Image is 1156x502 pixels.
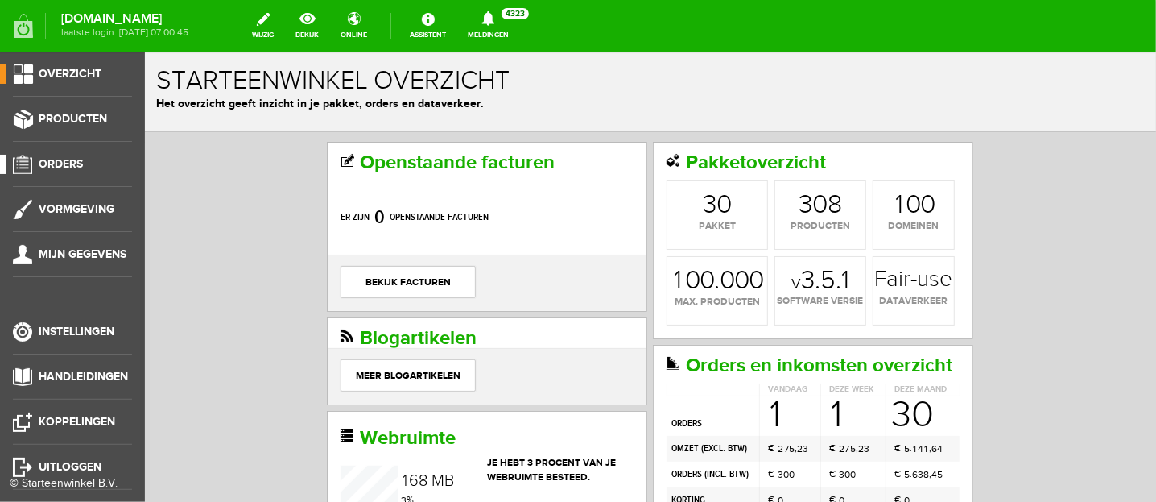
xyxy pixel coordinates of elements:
[776,141,791,167] div: 0
[730,217,808,239] strong: Fair-use
[589,217,605,243] div: 0
[274,421,283,438] div: 8
[39,112,107,126] span: Producten
[694,442,700,456] span: 0
[196,151,489,180] p: Er zijn openstaande facturen
[668,141,683,167] div: 0
[39,67,101,81] span: Overzicht
[570,214,576,244] span: .
[765,417,767,428] span: .
[39,247,126,261] span: Mijn gegevens
[683,141,697,167] div: 8
[773,390,778,405] div: 4
[694,416,700,430] div: 3
[242,8,283,44] a: wijzig
[639,390,644,405] div: 7
[615,332,676,344] th: Vandaag
[522,168,622,182] span: pakket
[522,101,815,122] h2: Pakketoverzicht
[287,420,309,439] span: MB
[540,217,555,243] div: 0
[750,141,758,167] div: 1
[646,217,704,243] strong: 3.5.1
[572,141,588,167] div: 0
[10,475,122,492] div: © Starteenwinkel B.V.
[767,416,773,430] div: 6
[39,157,83,171] span: Orders
[575,217,590,243] div: 0
[759,390,765,405] div: 5
[625,345,636,382] div: 1
[700,390,705,405] div: 7
[229,155,240,177] strong: 0
[686,345,697,382] div: 1
[39,415,115,429] span: Koppelingen
[658,390,663,405] div: 3
[759,416,765,430] div: 5
[705,390,711,405] div: 5
[778,416,784,430] div: 8
[256,442,269,454] span: %
[638,416,644,430] div: 0
[522,243,622,258] span: max. producten
[559,141,572,167] div: 3
[522,436,615,462] td: korting
[39,370,128,384] span: Handleidingen
[784,391,786,402] span: ,
[630,168,720,182] span: producten
[773,416,778,430] div: 3
[530,217,538,243] div: 1
[769,390,772,405] div: 1
[400,8,456,44] a: Assistent
[780,390,783,405] div: 1
[196,376,489,397] h2: Webruimte
[729,243,809,257] span: dataverkeer
[644,390,650,405] div: 5
[11,44,1000,60] p: Het overzicht geeft inzicht in je pakket, orders en dataverkeer.
[633,390,638,405] div: 2
[522,384,615,410] td: omzet ( )
[196,405,489,434] header: Je hebt 3 procent van je webruimte besteed.
[765,391,767,402] span: .
[741,332,815,344] th: Deze maand
[784,417,786,428] span: ,
[39,460,101,474] span: Uitloggen
[61,15,188,23] strong: [DOMAIN_NAME]
[196,276,489,297] h2: Blogartikelen
[766,345,789,382] div: 0
[676,332,741,344] th: Deze week
[258,421,263,438] div: 1
[705,416,711,430] div: 0
[522,410,615,436] td: orders ( )
[646,220,656,243] span: v
[711,391,713,402] span: ,
[555,217,570,243] div: 0
[652,390,658,405] div: 2
[331,8,377,44] a: online
[719,390,725,405] div: 3
[559,391,600,403] b: excl. BTW
[522,304,815,325] h2: Orders en inkomsten overzicht
[700,416,705,430] div: 0
[786,390,792,405] div: 6
[762,141,777,167] div: 0
[196,214,331,247] a: bekijk facturen
[11,15,1000,44] h1: Starteenwinkel overzicht
[729,168,809,182] span: domeinen
[630,243,720,257] span: software versie
[633,416,638,430] div: 3
[747,345,767,382] div: 3
[650,391,652,402] span: ,
[604,217,619,243] div: 0
[654,141,668,167] div: 3
[644,416,650,430] div: 0
[265,421,275,438] div: 6
[502,8,529,19] span: 4323
[786,416,792,430] div: 4
[562,417,601,429] b: incl. BTW
[196,308,331,340] a: Meer blogartikelen
[286,8,328,44] a: bekijk
[633,442,638,456] span: 0
[713,390,719,405] div: 2
[39,202,114,216] span: Vormgeving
